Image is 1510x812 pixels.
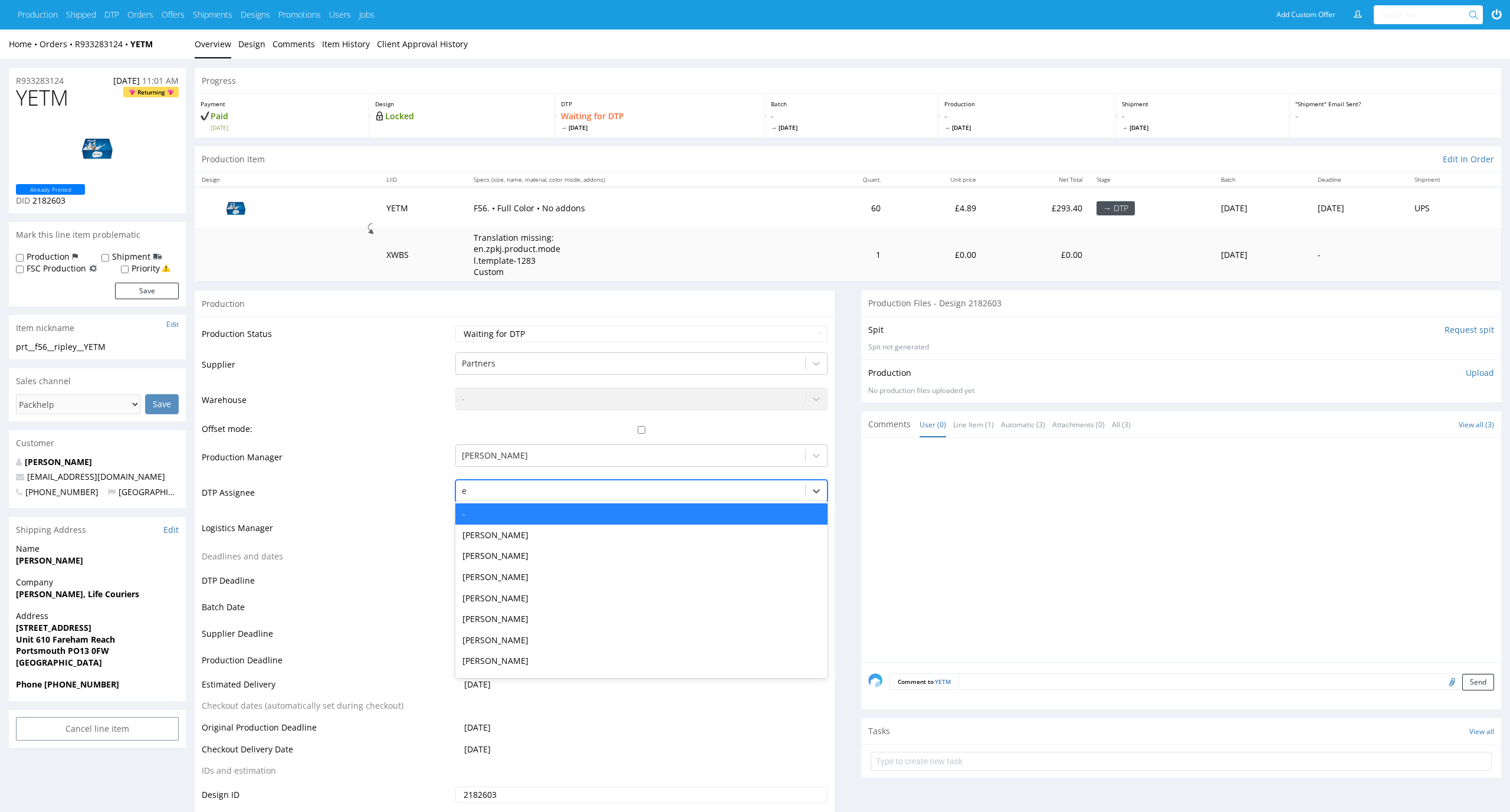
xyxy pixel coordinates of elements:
span: Address [16,610,179,622]
td: [DATE] [1214,228,1311,281]
td: £0.00 [888,228,983,281]
div: Mark this line item problematic [9,222,186,248]
div: [PERSON_NAME] [455,525,828,546]
a: YETM [935,677,951,686]
td: £0.00 [983,228,1089,281]
td: - [1311,228,1407,281]
p: Spit not generated [868,342,1494,352]
a: Shipments [193,9,232,21]
a: All (3) [1112,412,1131,437]
td: XWBS [379,228,466,281]
span: [DATE] [464,722,491,733]
a: Orders [127,9,153,21]
p: - [771,110,932,132]
td: Batch Date [202,598,452,624]
span: [DATE] [771,123,932,132]
label: Production [27,251,70,263]
span: DID [16,195,30,206]
button: Send [1462,674,1494,690]
a: Offers [162,9,185,21]
button: Save [115,283,179,299]
div: [PERSON_NAME] [455,545,828,567]
a: Home [9,38,40,50]
th: Quant. [812,172,888,187]
p: Production [868,367,911,379]
span: Name [16,543,179,555]
p: Paid [201,110,363,132]
strong: Unit 610 Fareham Reach [16,634,115,645]
div: [PERSON_NAME] [455,567,828,588]
p: Translation missing: en.zpkj.product.model.template-1283 Custom [474,232,562,278]
a: View all [1469,726,1494,736]
a: Designs [241,9,270,21]
label: FSC Production [27,263,86,274]
p: "Shipment" Email Sent? [1295,100,1495,108]
input: Save [145,394,179,414]
td: DTP Deadline [202,571,452,598]
th: Shipment [1407,172,1501,187]
img: version_two_editor_design [50,122,145,175]
a: Automatic (3) [1001,412,1045,437]
strong: [PERSON_NAME], Life Couriers [16,588,139,600]
td: 60 [812,187,888,228]
th: Design [195,172,379,187]
a: Comments [273,30,315,58]
div: prt__f56__ripley__YETM [16,341,179,353]
a: Attachments (0) [1052,412,1105,437]
a: DTP [104,9,119,21]
p: - [944,110,1109,132]
img: icon-fsc-production-flag.svg [89,263,97,274]
p: Upload [1466,367,1494,379]
td: Checkout Delivery Date [202,742,452,764]
a: Edit In Order [1443,153,1494,165]
a: Jobs [359,9,375,21]
input: Type to create new task [871,752,1492,771]
div: No production files uploaded yet [868,386,1494,396]
p: F56. • Full Color • No addons [474,202,805,214]
span: [DATE] [113,75,140,86]
div: [PERSON_NAME] [455,608,828,630]
span: YETM [16,86,68,110]
img: icon-production-flag.svg [73,251,78,263]
span: 2182603 [32,195,65,206]
img: share_image_120x120.png [868,673,882,687]
div: [PERSON_NAME] [455,650,828,672]
div: Progress [195,68,1501,94]
td: Warehouse [202,387,452,422]
label: Priority [132,263,160,274]
a: YETM [130,38,153,50]
td: UPS [1407,187,1501,228]
a: Client Approval History [377,30,468,58]
a: Users [329,9,351,21]
span: [DATE] [1122,123,1283,132]
p: - [1295,110,1495,122]
div: Customer [9,430,186,456]
p: Locked [375,110,549,122]
p: Shipment [1122,100,1283,108]
td: Original Production Deadline [202,721,452,742]
td: 1 [812,228,888,281]
p: DTP [561,100,759,108]
span: Comments [868,418,911,430]
img: yellow_warning_triangle.png [162,264,170,273]
p: Spit [868,324,884,336]
td: Production Status [202,325,452,351]
span: [DATE] [944,123,1109,132]
a: Edit [166,319,179,329]
td: [DATE] [1311,187,1407,228]
span: Already Printed [19,184,82,195]
span: [DATE] [464,679,491,690]
a: View all (3) [1459,420,1494,430]
a: R933283124 [16,75,64,87]
a: [PERSON_NAME] [25,456,92,467]
td: £293.40 [983,187,1089,228]
a: Design [238,30,265,58]
a: Line Item (1) [953,412,994,437]
th: Specs (size, name, material, color mode, addons) [467,172,812,187]
p: Production Item [202,153,265,165]
a: Item History [322,30,370,58]
td: YETM [379,187,466,228]
p: Comment to [889,673,958,690]
td: Design ID [202,785,452,812]
a: User (0) [920,412,946,437]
